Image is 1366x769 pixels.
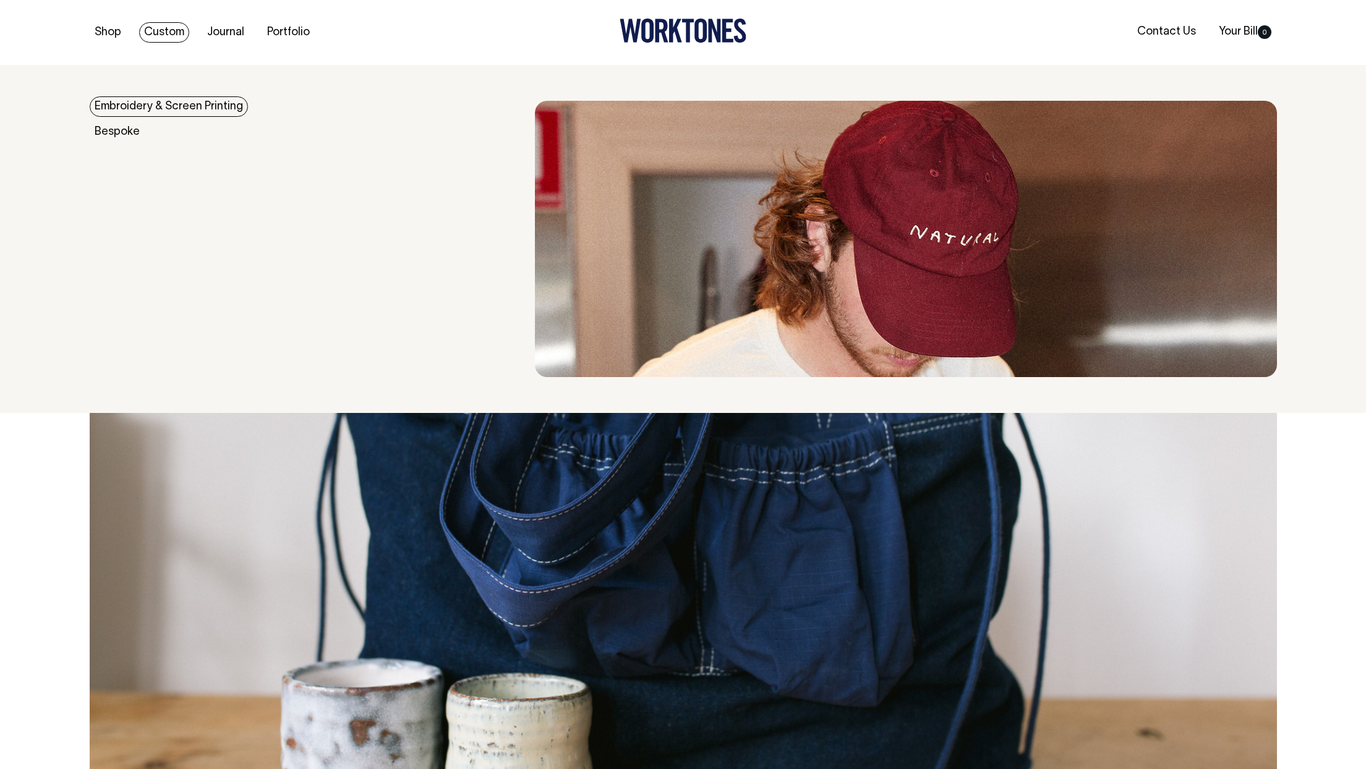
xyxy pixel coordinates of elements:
a: Custom [139,22,189,43]
span: 0 [1258,25,1271,39]
a: Bespoke [90,122,145,142]
img: embroidery & Screen Printing [535,101,1277,377]
a: Contact Us [1132,22,1201,42]
a: Embroidery & Screen Printing [90,96,248,117]
a: Your Bill0 [1214,22,1276,42]
a: Portfolio [262,22,315,43]
a: Journal [202,22,249,43]
a: Shop [90,22,126,43]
